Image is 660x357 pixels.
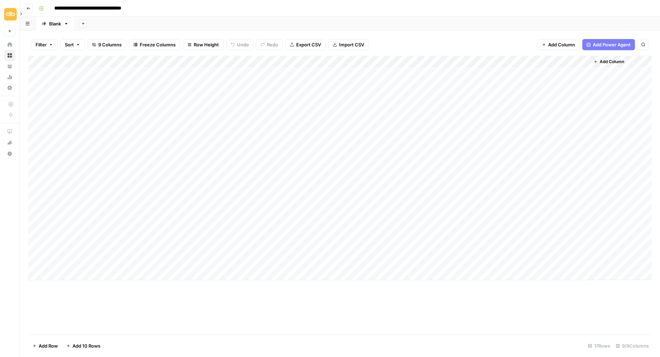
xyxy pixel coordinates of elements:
[194,41,219,48] span: Row Height
[256,39,283,50] button: Redo
[4,39,15,50] a: Home
[4,126,15,137] a: AirOps Academy
[98,41,122,48] span: 9 Columns
[4,82,15,93] a: Settings
[129,39,180,50] button: Freeze Columns
[600,59,624,65] span: Add Column
[4,61,15,72] a: Your Data
[591,57,627,66] button: Add Column
[62,340,105,351] button: Add 10 Rows
[226,39,253,50] button: Undo
[339,41,364,48] span: Import CSV
[613,340,652,351] div: 9/9 Columns
[5,137,15,148] div: What's new?
[4,148,15,159] button: Help + Support
[285,39,325,50] button: Export CSV
[49,20,61,27] div: Blank
[31,39,57,50] button: Filter
[582,39,635,50] button: Add Power Agent
[4,6,15,23] button: Workspace: Sinch
[267,41,278,48] span: Redo
[4,71,15,83] a: Usage
[140,41,176,48] span: Freeze Columns
[183,39,223,50] button: Row Height
[237,41,249,48] span: Undo
[87,39,126,50] button: 9 Columns
[4,50,15,61] a: Browse
[36,17,75,31] a: Blank
[585,340,613,351] div: 17 Rows
[296,41,321,48] span: Export CSV
[537,39,580,50] button: Add Column
[548,41,575,48] span: Add Column
[28,340,62,351] button: Add Row
[39,342,58,349] span: Add Row
[36,41,47,48] span: Filter
[4,8,17,21] img: Sinch Logo
[4,137,15,148] button: What's new?
[65,41,74,48] span: Sort
[60,39,85,50] button: Sort
[593,41,631,48] span: Add Power Agent
[72,342,100,349] span: Add 10 Rows
[328,39,369,50] button: Import CSV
